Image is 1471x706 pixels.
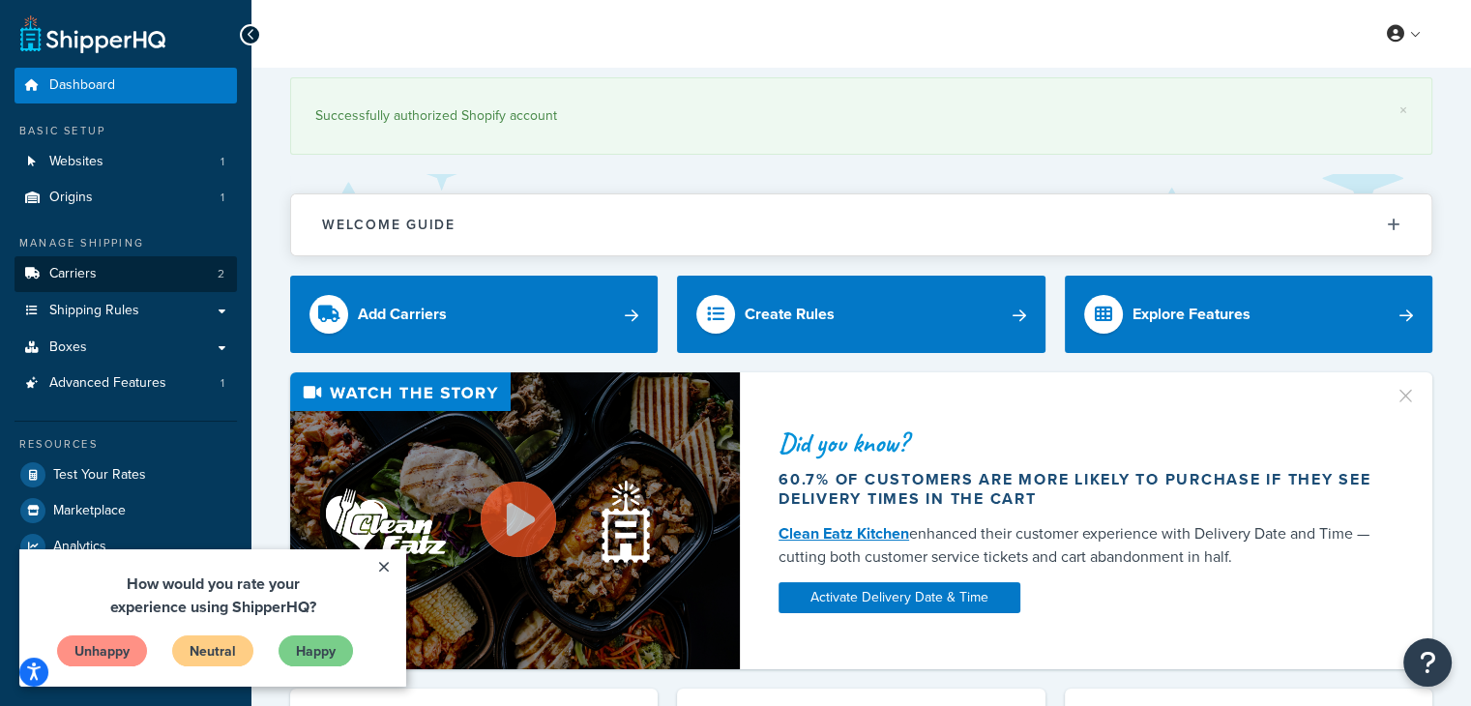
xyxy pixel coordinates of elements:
button: Open Resource Center [1403,638,1452,687]
span: Websites [49,154,103,170]
div: Did you know? [779,429,1379,456]
a: Test Your Rates [15,457,237,492]
a: × [1399,103,1407,118]
div: Resources [15,436,237,453]
a: Shipping Rules [15,293,237,329]
li: Origins [15,180,237,216]
a: Create Rules [677,276,1044,353]
span: 1 [221,190,224,206]
a: Add Carriers [290,276,658,353]
li: Carriers [15,256,237,292]
a: Help Docs [15,565,237,600]
a: Explore Features [1065,276,1432,353]
a: Dashboard [15,68,237,103]
a: Advanced Features1 [15,366,237,401]
li: Advanced Features [15,366,237,401]
a: Carriers2 [15,256,237,292]
div: Explore Features [1133,301,1250,328]
a: Neutral [152,85,235,118]
h2: Welcome Guide [322,218,456,232]
a: Marketplace [15,493,237,528]
span: Test Your Rates [53,467,146,484]
span: Boxes [49,339,87,356]
a: Clean Eatz Kitchen [779,522,909,544]
span: 1 [221,375,224,392]
div: Basic Setup [15,123,237,139]
a: Websites1 [15,144,237,180]
span: Analytics [53,539,106,555]
span: How would you rate your experience using ShipperHQ? [91,23,297,69]
a: Happy [258,85,335,118]
a: Activate Delivery Date & Time [779,582,1020,613]
a: Analytics [15,529,237,564]
a: Boxes [15,330,237,366]
img: Video thumbnail [290,372,740,669]
span: Carriers [49,266,97,282]
div: enhanced their customer experience with Delivery Date and Time — cutting both customer service ti... [779,522,1379,569]
span: Advanced Features [49,375,166,392]
a: Unhappy [37,85,129,118]
div: Successfully authorized Shopify account [315,103,1407,130]
div: Manage Shipping [15,235,237,251]
span: 2 [218,266,224,282]
span: 1 [221,154,224,170]
span: Shipping Rules [49,303,139,319]
span: Marketplace [53,503,126,519]
div: Create Rules [745,301,835,328]
span: Origins [49,190,93,206]
a: Origins1 [15,180,237,216]
div: 60.7% of customers are more likely to purchase if they see delivery times in the cart [779,470,1379,509]
button: Welcome Guide [291,194,1431,255]
li: Websites [15,144,237,180]
span: Dashboard [49,77,115,94]
div: Add Carriers [358,301,447,328]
